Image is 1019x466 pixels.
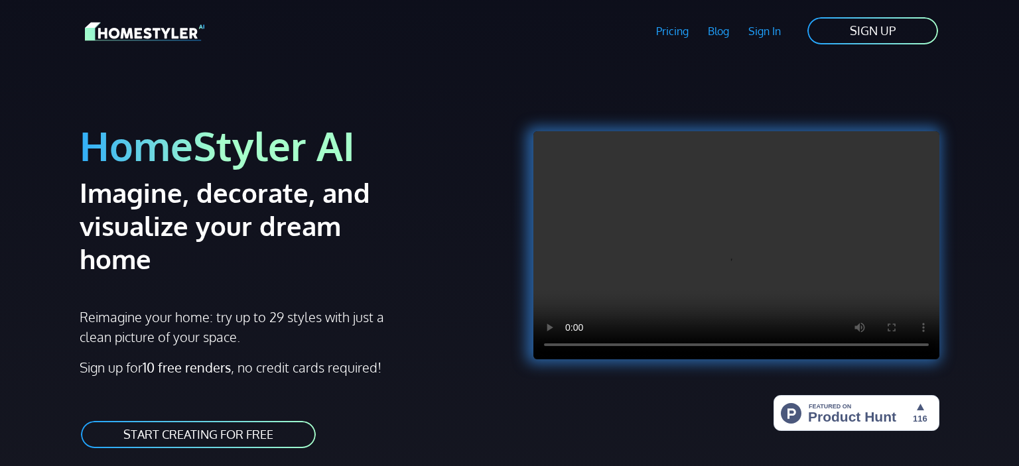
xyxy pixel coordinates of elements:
h1: HomeStyler AI [80,121,502,170]
h2: Imagine, decorate, and visualize your dream home [80,176,417,275]
a: SIGN UP [806,16,939,46]
a: Blog [698,16,738,46]
img: HomeStyler AI logo [85,20,204,43]
a: START CREATING FOR FREE [80,420,317,449]
a: Pricing [647,16,699,46]
strong: 10 free renders [143,359,231,376]
a: Sign In [738,16,790,46]
p: Reimagine your home: try up to 29 styles with just a clean picture of your space. [80,307,396,347]
p: Sign up for , no credit cards required! [80,357,502,377]
img: HomeStyler AI - Interior Design Made Easy: One Click to Your Dream Home | Product Hunt [774,395,939,431]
